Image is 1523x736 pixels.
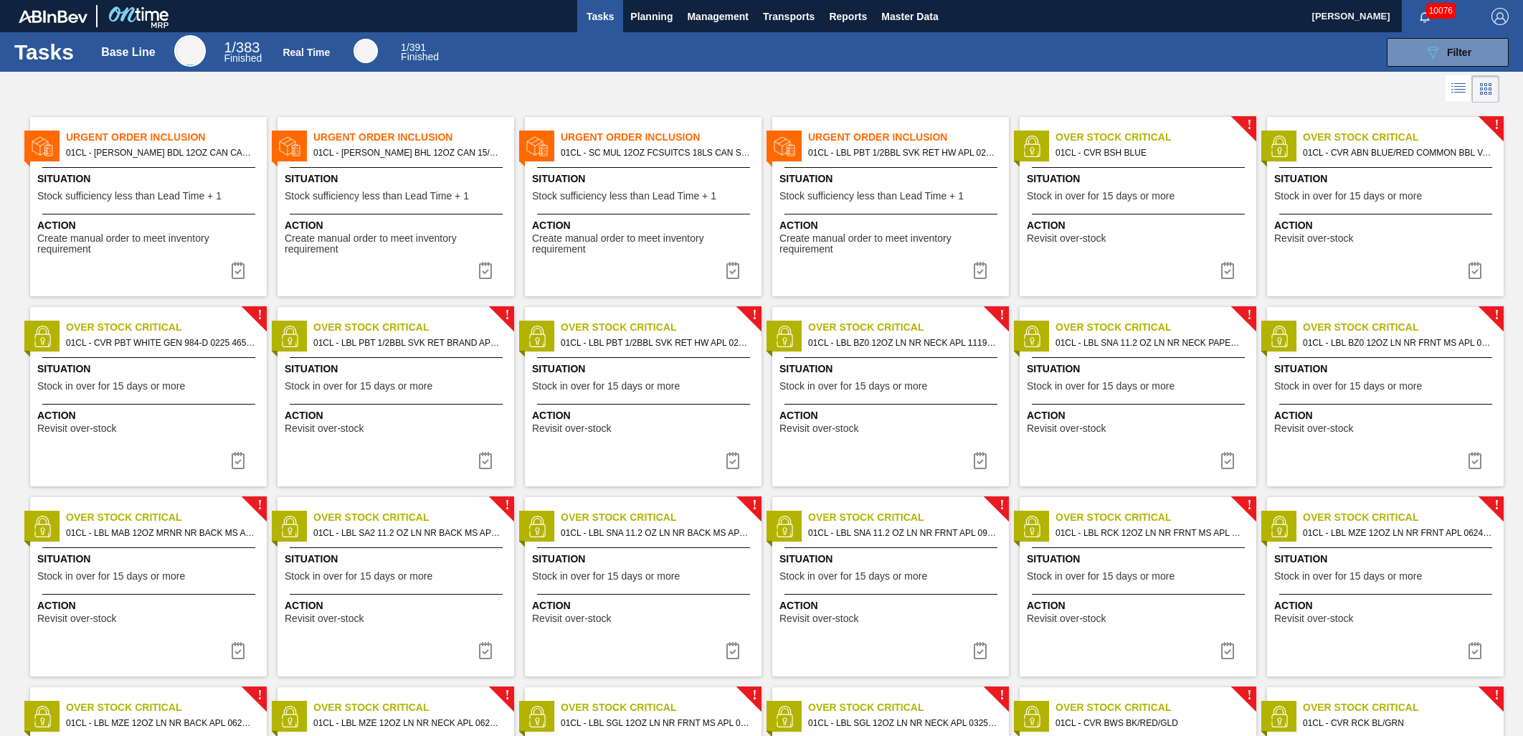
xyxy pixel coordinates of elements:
[808,320,1009,335] span: Over Stock Critical
[1219,262,1236,279] img: icon-task complete
[1387,38,1509,67] button: Filter
[752,690,756,701] span: !
[1021,326,1043,347] img: status
[1055,510,1256,525] span: Over Stock Critical
[526,706,548,727] img: status
[37,218,263,233] span: Action
[257,500,262,511] span: !
[963,256,997,285] button: icon-task complete
[963,256,997,285] div: Complete task: 6827726
[279,326,300,347] img: status
[1027,613,1106,624] span: Revisit over-stock
[1494,500,1499,511] span: !
[1055,145,1245,161] span: 01CL - CVR BSH BLUE
[808,145,997,161] span: 01CL - LBL PBT 1/2BBL SVK RET HW APL 0225 #3 4.
[532,218,758,233] span: Action
[1021,516,1043,537] img: status
[229,642,247,659] img: icon-task complete
[1303,700,1504,715] span: Over Stock Critical
[1274,408,1500,423] span: Action
[724,452,741,469] img: icon-task complete
[752,500,756,511] span: !
[1458,636,1492,665] div: Complete task: 6827582
[477,642,494,659] img: icon-task complete
[257,310,262,321] span: !
[561,510,761,525] span: Over Stock Critical
[774,326,795,347] img: status
[401,43,439,62] div: Real Time
[1472,75,1499,103] div: Card Vision
[401,42,426,53] span: / 391
[285,598,511,613] span: Action
[285,423,364,434] span: Revisit over-stock
[221,256,255,285] button: icon-task complete
[526,516,548,537] img: status
[354,39,378,63] div: Real Time
[32,136,53,157] img: status
[32,706,53,727] img: status
[1303,335,1492,351] span: 01CL - LBL BZ0 12OZ LN NR FRNT MS APL 0523 #7 B
[630,8,673,25] span: Planning
[829,8,867,25] span: Reports
[584,8,616,25] span: Tasks
[279,706,300,727] img: status
[1274,381,1422,392] span: Stock in over for 15 days or more
[532,381,680,392] span: Stock in over for 15 days or more
[285,408,511,423] span: Action
[532,233,758,255] span: Create manual order to meet inventory requirement
[1247,690,1251,701] span: !
[505,310,509,321] span: !
[1491,8,1509,25] img: Logout
[221,446,255,475] div: Complete task: 6827565
[285,218,511,233] span: Action
[963,636,997,665] button: icon-task complete
[468,446,503,475] button: icon-task complete
[283,47,330,58] div: Real Time
[313,700,514,715] span: Over Stock Critical
[532,613,611,624] span: Revisit over-stock
[1303,130,1504,145] span: Over Stock Critical
[66,525,255,541] span: 01CL - LBL MAB 12OZ MRNR NR BACK MS APL 0523 #7
[561,130,761,145] span: Urgent Order Inclusion
[1274,571,1422,582] span: Stock in over for 15 days or more
[224,52,262,64] span: Finished
[221,256,255,285] div: Complete task: 6827704
[808,510,1009,525] span: Over Stock Critical
[1219,642,1236,659] img: icon-task complete
[1458,446,1492,475] button: icon-task complete
[285,381,432,392] span: Stock in over for 15 days or more
[37,171,263,187] span: Situation
[19,10,87,23] img: TNhmsLtSVTkK8tSr43FrP2fwEKptu5GPRR3wAAAABJRU5ErkJggg==
[1274,191,1422,202] span: Stock in over for 15 days or more
[532,571,680,582] span: Stock in over for 15 days or more
[1274,233,1353,244] span: Revisit over-stock
[279,516,300,537] img: status
[37,362,263,377] span: Situation
[972,642,989,659] img: icon-task complete
[972,262,989,279] img: icon-task complete
[468,256,503,285] div: Complete task: 6827716
[1055,130,1256,145] span: Over Stock Critical
[1458,446,1492,475] div: Complete task: 6827576
[561,525,750,541] span: 01CL - LBL SNA 11.2 OZ LN NR BACK MS APL 0523 #
[716,446,750,475] button: icon-task complete
[1274,362,1500,377] span: Situation
[1210,636,1245,665] div: Complete task: 6827581
[963,446,997,475] div: Complete task: 6827574
[1027,423,1106,434] span: Revisit over-stock
[14,44,80,60] h1: Tasks
[1274,423,1353,434] span: Revisit over-stock
[1458,636,1492,665] button: icon-task complete
[313,320,514,335] span: Over Stock Critical
[808,130,1009,145] span: Urgent Order Inclusion
[313,335,503,351] span: 01CL - LBL PBT 1/2BBL SVK RET BRAND APL 0225 #3
[1247,310,1251,321] span: !
[1027,171,1253,187] span: Situation
[224,42,262,63] div: Base Line
[1494,120,1499,131] span: !
[313,715,503,731] span: 01CL - LBL MZE 12OZ LN NR NECK APL 0624 #7 BEER
[221,636,255,665] div: Complete task: 6827577
[1021,136,1043,157] img: status
[66,320,267,335] span: Over Stock Critical
[1027,598,1253,613] span: Action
